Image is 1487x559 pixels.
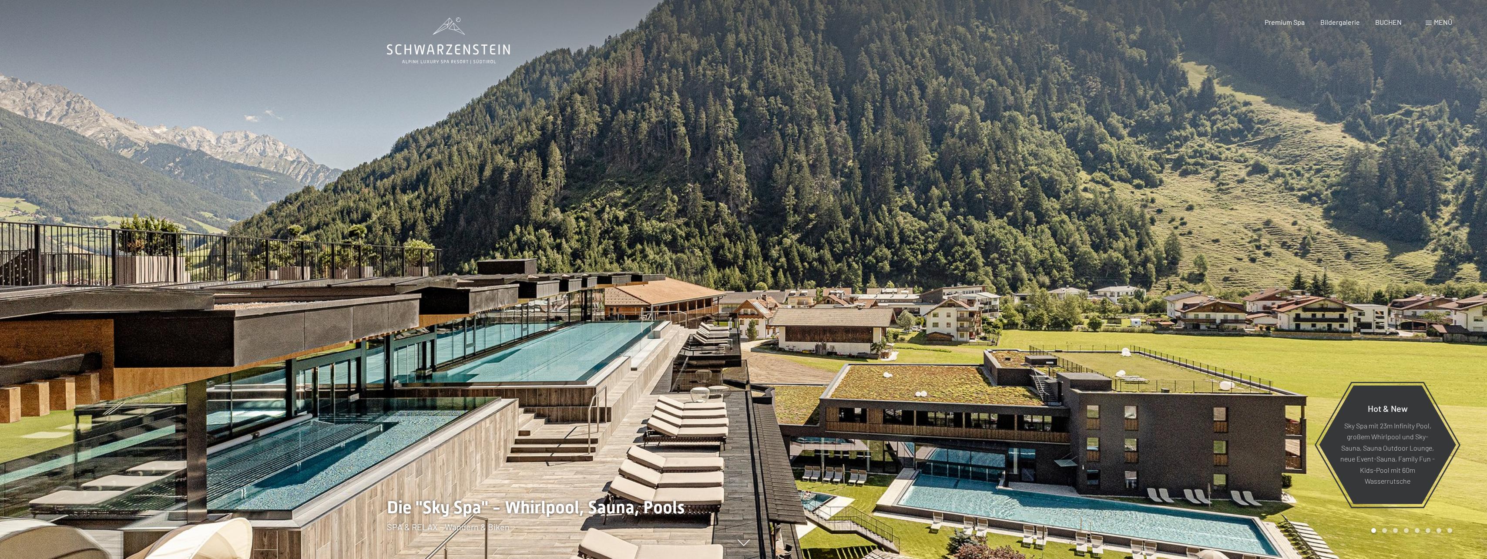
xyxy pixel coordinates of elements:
div: Carousel Page 8 [1447,528,1452,533]
div: Carousel Page 2 [1382,528,1387,533]
span: Hot & New [1368,403,1408,413]
div: Carousel Pagination [1368,528,1452,533]
a: Premium Spa [1265,18,1305,26]
div: Carousel Page 5 [1415,528,1420,533]
p: Sky Spa mit 23m Infinity Pool, großem Whirlpool und Sky-Sauna, Sauna Outdoor Lounge, neue Event-S... [1340,420,1435,487]
div: Carousel Page 1 (Current Slide) [1371,528,1376,533]
a: Bildergalerie [1320,18,1360,26]
div: Carousel Page 3 [1393,528,1398,533]
div: Carousel Page 4 [1404,528,1409,533]
span: Menü [1434,18,1452,26]
a: Hot & New Sky Spa mit 23m Infinity Pool, großem Whirlpool und Sky-Sauna, Sauna Outdoor Lounge, ne... [1319,385,1457,505]
a: BUCHEN [1375,18,1402,26]
div: Carousel Page 7 [1437,528,1441,533]
div: Carousel Page 6 [1426,528,1430,533]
